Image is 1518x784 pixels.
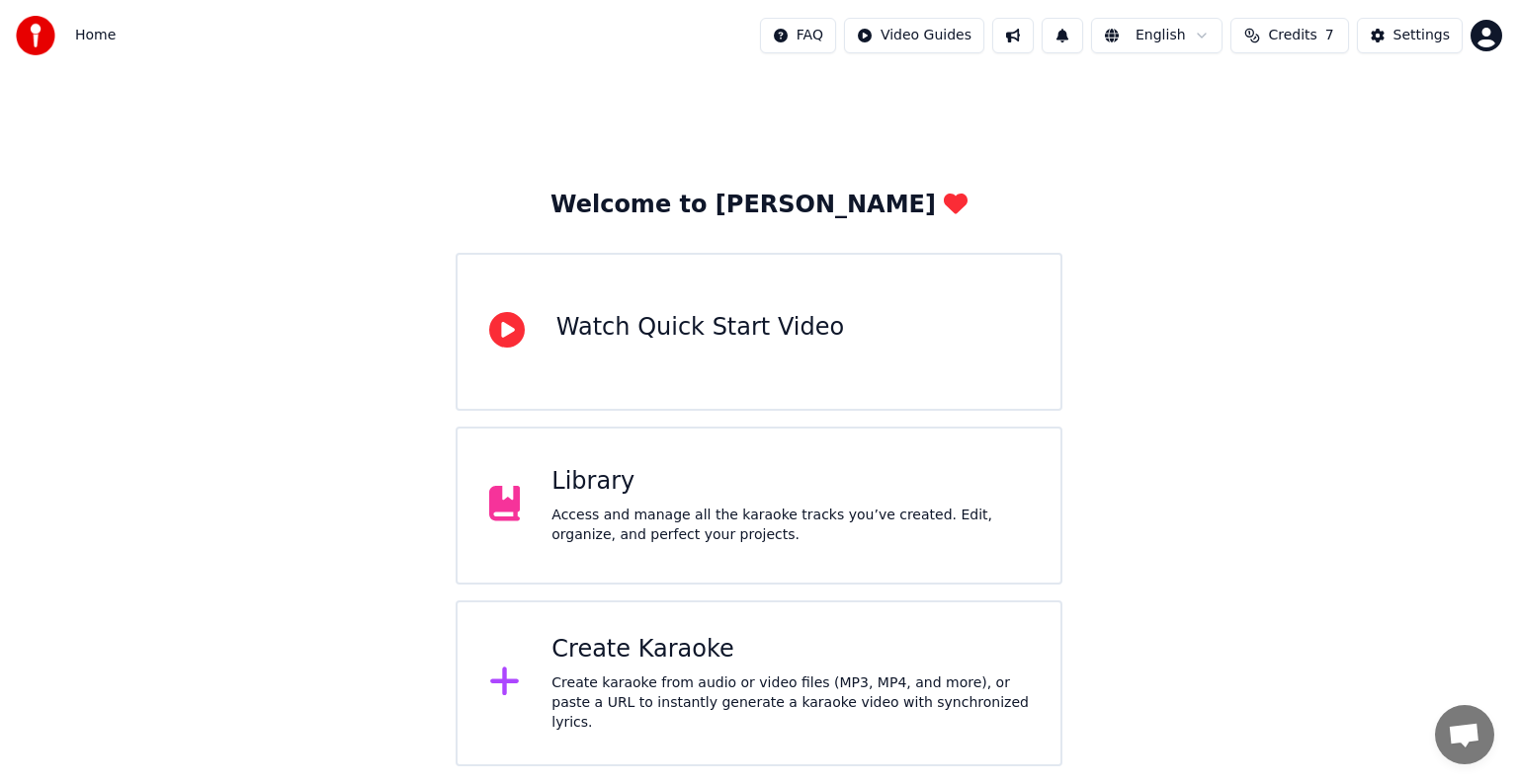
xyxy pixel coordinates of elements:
[550,190,968,221] div: Welcome to [PERSON_NAME]
[551,466,1029,498] div: Library
[1268,26,1316,45] span: Credits
[1435,705,1494,764] a: Открытый чат
[1325,26,1334,45] span: 7
[1357,18,1463,53] button: Settings
[75,26,116,45] span: Home
[556,312,844,344] div: Watch Quick Start Video
[1393,26,1450,45] div: Settings
[551,673,1029,733] div: Create karaoke from audio or video files (MP3, MP4, and more), or paste a URL to instantly genera...
[844,18,984,53] button: Video Guides
[760,18,836,53] button: FAQ
[551,506,1029,545] div: Access and manage all the karaoke tracks you’ve created. Edit, organize, and perfect your projects.
[75,26,116,45] nav: breadcrumb
[1230,18,1349,53] button: Credits7
[16,16,55,55] img: youka
[551,634,1029,666] div: Create Karaoke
